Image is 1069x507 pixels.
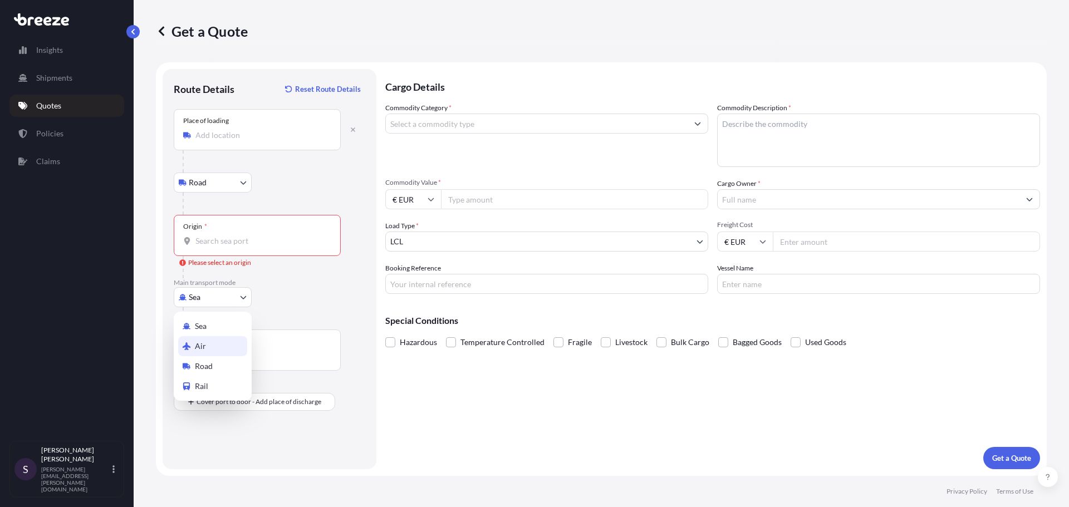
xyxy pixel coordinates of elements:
[195,321,207,332] span: Sea
[179,257,251,268] div: Please select an origin
[156,22,248,40] p: Get a Quote
[174,312,252,401] div: Select transport
[195,381,208,392] span: Rail
[385,69,1040,102] p: Cargo Details
[195,341,206,352] span: Air
[195,361,213,372] span: Road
